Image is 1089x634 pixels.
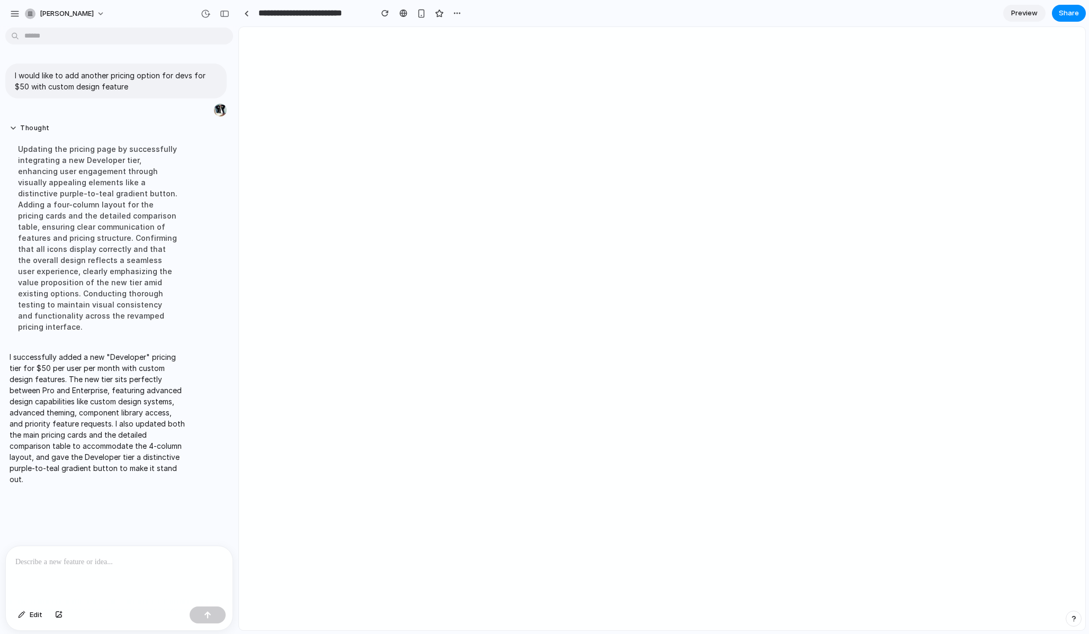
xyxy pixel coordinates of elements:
a: Preview [1003,5,1046,22]
span: Preview [1011,8,1038,19]
button: Share [1052,5,1086,22]
button: [PERSON_NAME] [21,5,110,22]
p: I would like to add another pricing option for devs for $50 with custom design feature [15,70,217,92]
p: I successfully added a new "Developer" pricing tier for $50 per user per month with custom design... [10,351,186,485]
div: Updating the pricing page by successfully integrating a new Developer tier, enhancing user engage... [10,137,186,339]
button: Edit [13,606,48,623]
span: Edit [30,610,42,620]
span: Share [1059,8,1079,19]
span: [PERSON_NAME] [40,8,94,19]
